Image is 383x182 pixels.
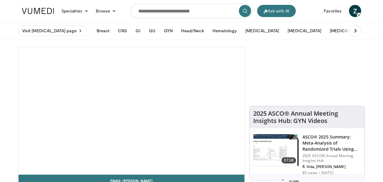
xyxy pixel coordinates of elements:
img: 27a61841-34ce-4a25-b9f4-bdd0d7462ece.150x105_q85_crop-smart_upscale.jpg [254,134,298,166]
button: Hematology [209,25,241,37]
a: Visit [MEDICAL_DATA] page [18,26,87,36]
img: VuMedi Logo [22,8,54,14]
button: Head/Neck [178,25,208,37]
button: GI [132,25,144,37]
h3: ASCO® 2025 Summary: Meta-Analysis of Randomized Trials Using Anti-PD… [302,134,361,152]
a: 07:38 ASCO® 2025 Summary: Meta-Analysis of Randomized Trials Using Anti-PD… 2025 ASCO® Annual Mee... [253,134,361,175]
p: [DATE] [321,170,333,175]
video-js: Video Player [19,47,244,175]
p: 85 views [302,170,317,175]
a: Browse [92,5,120,17]
div: · [319,170,320,175]
a: Favorites [320,5,345,17]
button: GU [145,25,159,37]
p: R. Vida, [PERSON_NAME] [302,164,361,169]
button: [MEDICAL_DATA] [284,25,325,37]
h4: 2025 ASCO® Annual Meeting Insights Hub: GYN Videos [253,110,361,124]
p: 2025 ASCO® Annual Meeting Insights Hub [302,153,361,163]
button: GYN [160,25,176,37]
button: CNS [114,25,131,37]
a: Z [349,5,361,17]
span: 07:38 [281,157,296,163]
button: [MEDICAL_DATA] [326,25,367,37]
a: Specialties [58,5,92,17]
input: Search topics, interventions [131,4,252,18]
button: Breast [93,25,113,37]
button: [MEDICAL_DATA] [242,25,283,37]
button: Ask with AI [257,5,296,17]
